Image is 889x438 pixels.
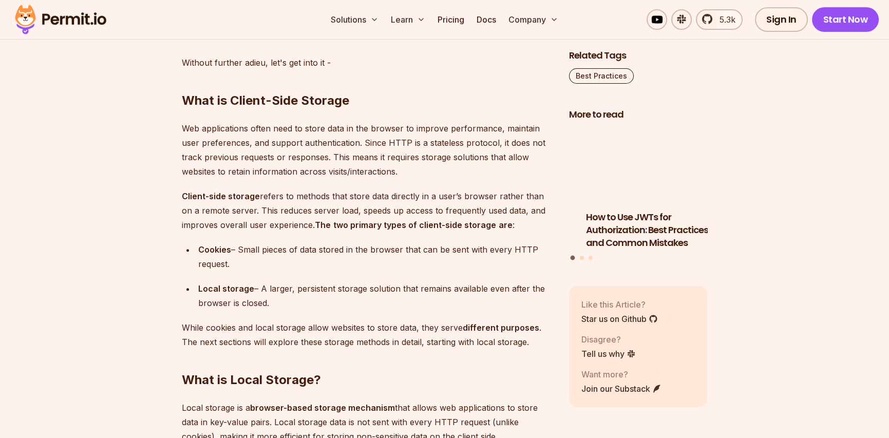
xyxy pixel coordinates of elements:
[182,320,553,349] p: While cookies and local storage allow websites to store data, they serve . The next sections will...
[182,189,553,232] p: refers to methods that store data directly in a user’s browser rather than on a remote server. Th...
[463,322,539,333] strong: different purposes
[586,211,725,249] h3: How to Use JWTs for Authorization: Best Practices and Common Mistakes
[504,9,562,30] button: Company
[182,51,553,109] h2: What is Client-Side Storage
[437,127,575,205] img: A Guide to Bearer Tokens: JWT vs. Opaque Tokens
[755,7,808,32] a: Sign In
[182,121,553,179] p: Web applications often need to store data in the browser to improve performance, maintain user pr...
[581,333,636,346] p: Disagree?
[198,283,254,294] strong: Local storage
[586,127,725,250] a: How to Use JWTs for Authorization: Best Practices and Common MistakesHow to Use JWTs for Authoriz...
[387,9,429,30] button: Learn
[198,244,231,255] strong: Cookies
[581,313,658,325] a: Star us on Github
[182,55,553,70] p: Without further adieu, let's get into it -
[569,127,708,262] div: Posts
[571,256,575,260] button: Go to slide 1
[437,211,575,237] h3: A Guide to Bearer Tokens: JWT vs. Opaque Tokens
[437,127,575,250] li: 3 of 3
[580,256,584,260] button: Go to slide 2
[569,108,708,121] h2: More to read
[198,281,553,310] div: – A larger, persistent storage solution that remains available even after the browser is closed.
[581,298,658,311] p: Like this Article?
[182,191,260,201] strong: Client-side storage
[182,331,553,388] h2: What is Local Storage?
[569,68,634,84] a: Best Practices
[433,9,468,30] a: Pricing
[581,383,661,395] a: Join our Substack
[569,49,708,62] h2: Related Tags
[581,368,661,380] p: Want more?
[581,348,636,360] a: Tell us why
[10,2,111,37] img: Permit logo
[589,256,593,260] button: Go to slide 3
[327,9,383,30] button: Solutions
[333,220,496,230] strong: two primary types of client-side storage
[198,242,553,271] div: – Small pieces of data stored in the browser that can be sent with every HTTP request.
[586,127,725,205] img: How to Use JWTs for Authorization: Best Practices and Common Mistakes
[250,403,395,413] strong: browser-based storage mechanism
[812,7,879,32] a: Start Now
[472,9,500,30] a: Docs
[696,9,743,30] a: 5.3k
[713,13,735,26] span: 5.3k
[315,220,331,230] strong: The
[499,220,513,230] strong: are
[586,127,725,250] li: 1 of 3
